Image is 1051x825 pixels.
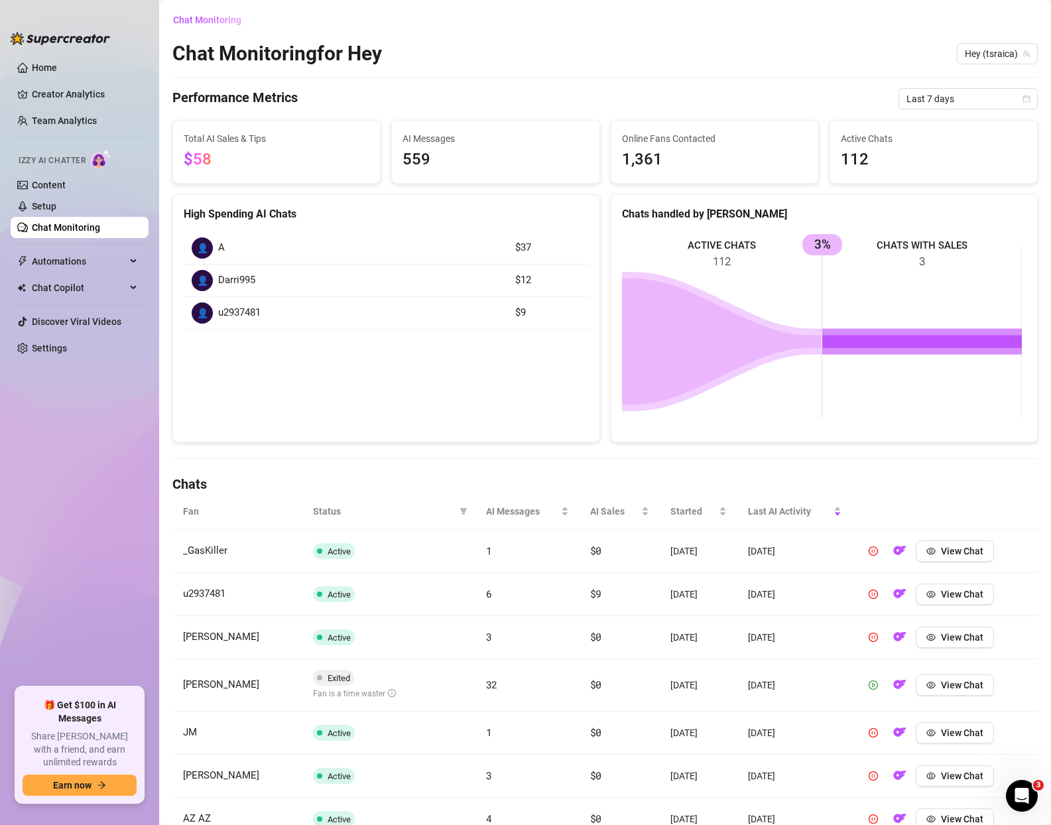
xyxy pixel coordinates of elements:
[183,812,211,824] span: AZ AZ
[590,678,601,691] span: $0
[622,147,808,172] span: 1,361
[926,633,936,642] span: eye
[183,588,225,600] span: u2937481
[56,7,78,29] img: Profile image for Ella
[328,546,351,556] span: Active
[737,755,853,798] td: [DATE]
[737,493,853,530] th: Last AI Activity
[21,84,185,97] div: Hey, What brings you here [DATE]?
[1033,780,1044,791] span: 3
[841,131,1026,146] span: Active Chats
[486,812,492,825] span: 4
[172,475,1038,493] h4: Chats
[32,115,97,126] a: Team Analytics
[889,627,910,648] button: OF
[75,7,96,29] div: Profile image for Nir
[590,504,639,519] span: AI Sales
[172,493,302,530] th: Fan
[889,730,910,741] a: OF
[941,728,983,738] span: View Chat
[941,632,983,643] span: View Chat
[32,343,67,353] a: Settings
[660,493,737,530] th: Started
[313,689,396,698] span: Fan is a time waster
[233,5,257,29] div: Close
[11,32,110,45] img: logo-BBDzfeDw.svg
[737,712,853,755] td: [DATE]
[889,765,910,787] button: OF
[590,587,601,600] span: $9
[889,722,910,743] button: OF
[926,680,936,690] span: eye
[183,544,227,556] span: _GasKiller
[19,155,86,167] span: Izzy AI Chatter
[460,507,467,515] span: filter
[590,812,601,825] span: $0
[388,689,396,697] span: info-circle
[889,682,910,693] a: OF
[162,274,248,300] button: Report Bug 🐛
[926,771,936,781] span: eye
[486,504,558,519] span: AI Messages
[192,302,213,324] div: 👤
[893,812,906,825] img: OF
[737,530,853,573] td: [DATE]
[38,7,59,29] img: Profile image for Giselle
[21,108,125,116] div: [PERSON_NAME] • [DATE]
[737,573,853,616] td: [DATE]
[869,680,878,690] span: play-circle
[941,589,983,600] span: View Chat
[926,546,936,556] span: eye
[1006,780,1038,812] iframe: Intercom live chat
[916,674,994,696] button: View Chat
[869,546,878,556] span: pause-circle
[17,283,26,292] img: Chat Copilot
[486,630,492,643] span: 3
[926,728,936,737] span: eye
[889,540,910,562] button: OF
[916,540,994,562] button: View Chat
[183,726,197,738] span: JM
[457,501,470,521] span: filter
[196,176,255,184] div: Couldn't send
[328,771,351,781] span: Active
[941,814,983,824] span: View Chat
[916,722,994,743] button: View Chat
[869,728,878,737] span: pause-circle
[56,274,158,300] button: Izzy AI Chatter 👩
[23,730,137,769] span: Share [PERSON_NAME] with a friend, and earn unlimited rewards
[580,493,660,530] th: AI Sales
[941,771,983,781] span: View Chat
[893,769,906,782] img: OF
[91,149,111,168] img: AI Chatter
[58,137,244,163] div: Izzy Credits, billing & subscription or Affiliate Program 💵
[486,678,497,691] span: 32
[660,530,737,573] td: [DATE]
[116,352,248,379] button: I need an explanation❓
[590,544,601,557] span: $0
[869,590,878,599] span: pause-circle
[926,814,936,824] span: eye
[184,206,589,222] div: High Spending AI Chats
[218,305,261,321] span: u2937481
[906,89,1030,109] span: Last 7 days
[916,584,994,605] button: View Chat
[173,15,241,25] span: Chat Monitoring
[192,237,213,259] div: 👤
[32,84,138,105] a: Creator Analytics
[184,150,212,168] span: $58
[23,699,137,725] span: 🎁 Get $100 in AI Messages
[748,504,832,519] span: Last AI Activity
[889,773,910,784] a: OF
[737,659,853,712] td: [DATE]
[60,418,248,445] button: Desktop App and Browser Extention
[486,587,492,600] span: 6
[32,201,56,212] a: Setup
[660,755,737,798] td: [DATE]
[515,240,580,256] article: $37
[622,131,808,146] span: Online Fans Contacted
[183,678,259,690] span: [PERSON_NAME]
[11,76,196,105] div: Hey, What brings you here [DATE]?[PERSON_NAME] • [DATE]
[101,7,185,17] h1: 🌟 Supercreator
[1022,95,1030,103] span: calendar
